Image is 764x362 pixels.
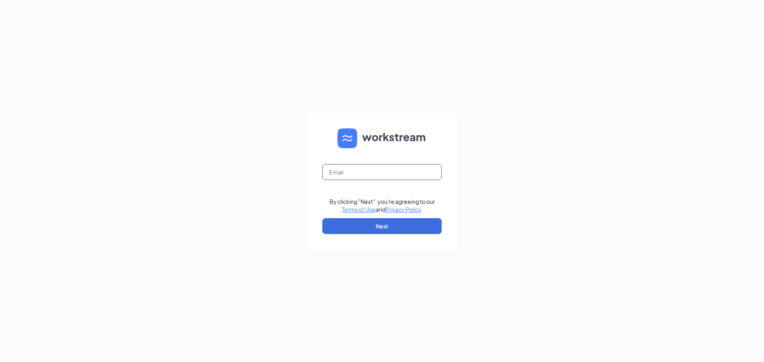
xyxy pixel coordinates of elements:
[322,218,442,234] button: Next
[342,206,376,213] a: Terms of Use
[322,164,442,180] input: Email
[329,197,435,213] div: By clicking "Next", you're agreeing to our and .
[337,128,427,148] img: WS logo and Workstream text
[386,206,421,213] a: Privacy Policy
